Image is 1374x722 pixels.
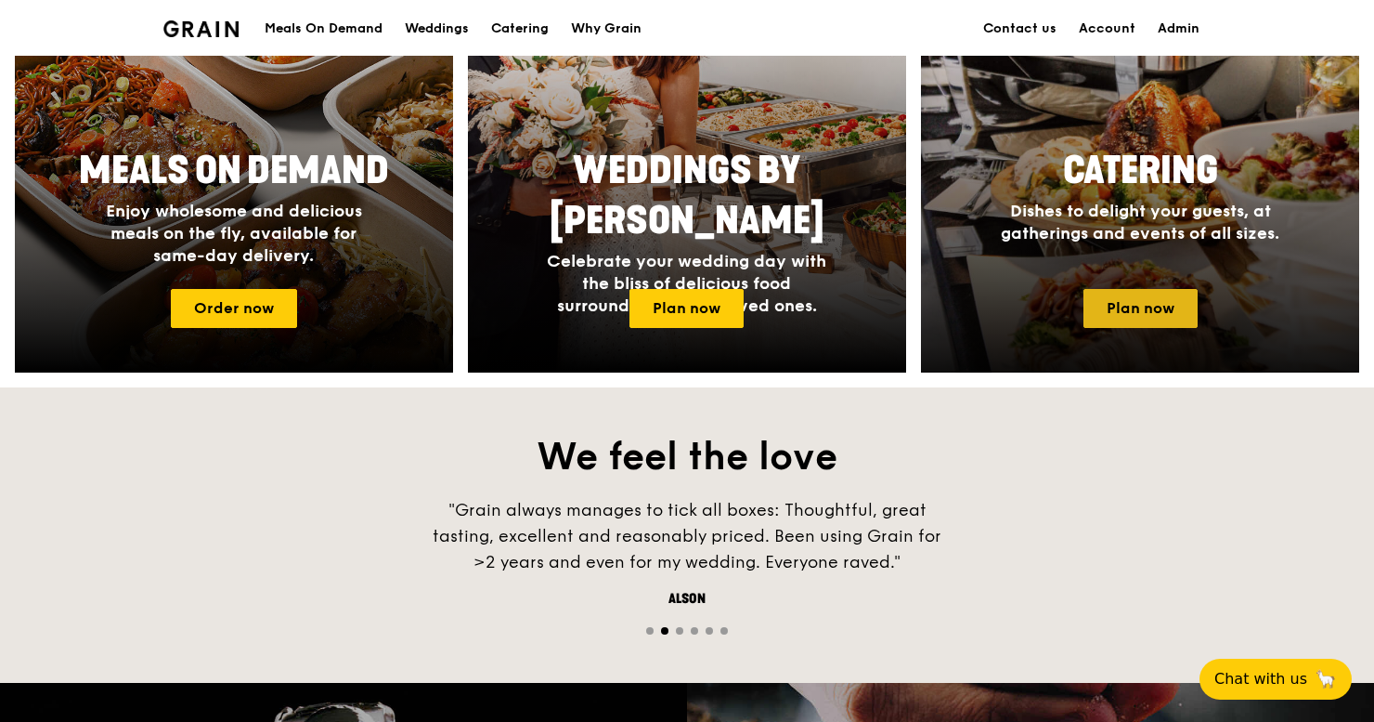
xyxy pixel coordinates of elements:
[171,289,297,328] a: Order now
[661,627,668,635] span: Go to slide 2
[491,1,549,57] div: Catering
[547,251,826,316] span: Celebrate your wedding day with the bliss of delicious food surrounded by your loved ones.
[1068,1,1147,57] a: Account
[1001,201,1279,243] span: Dishes to delight your guests, at gatherings and events of all sizes.
[408,590,966,609] div: Alson
[676,627,683,635] span: Go to slide 3
[972,1,1068,57] a: Contact us
[106,201,362,266] span: Enjoy wholesome and delicious meals on the fly, available for same-day delivery.
[1315,668,1337,690] span: 🦙
[560,1,653,57] a: Why Grain
[480,1,560,57] a: Catering
[1199,659,1352,700] button: Chat with us🦙
[1147,1,1211,57] a: Admin
[629,289,744,328] a: Plan now
[408,497,966,575] div: "Grain always manages to tick all boxes: Thoughtful, great tasting, excellent and reasonably pric...
[646,627,654,635] span: Go to slide 1
[405,1,469,57] div: Weddings
[550,149,824,243] span: Weddings by [PERSON_NAME]
[720,627,728,635] span: Go to slide 6
[1063,149,1218,193] span: Catering
[265,1,382,57] div: Meals On Demand
[691,627,698,635] span: Go to slide 4
[1214,668,1307,690] span: Chat with us
[79,149,389,193] span: Meals On Demand
[394,1,480,57] a: Weddings
[571,1,642,57] div: Why Grain
[163,20,239,37] img: Grain
[1083,289,1198,328] a: Plan now
[706,627,713,635] span: Go to slide 5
